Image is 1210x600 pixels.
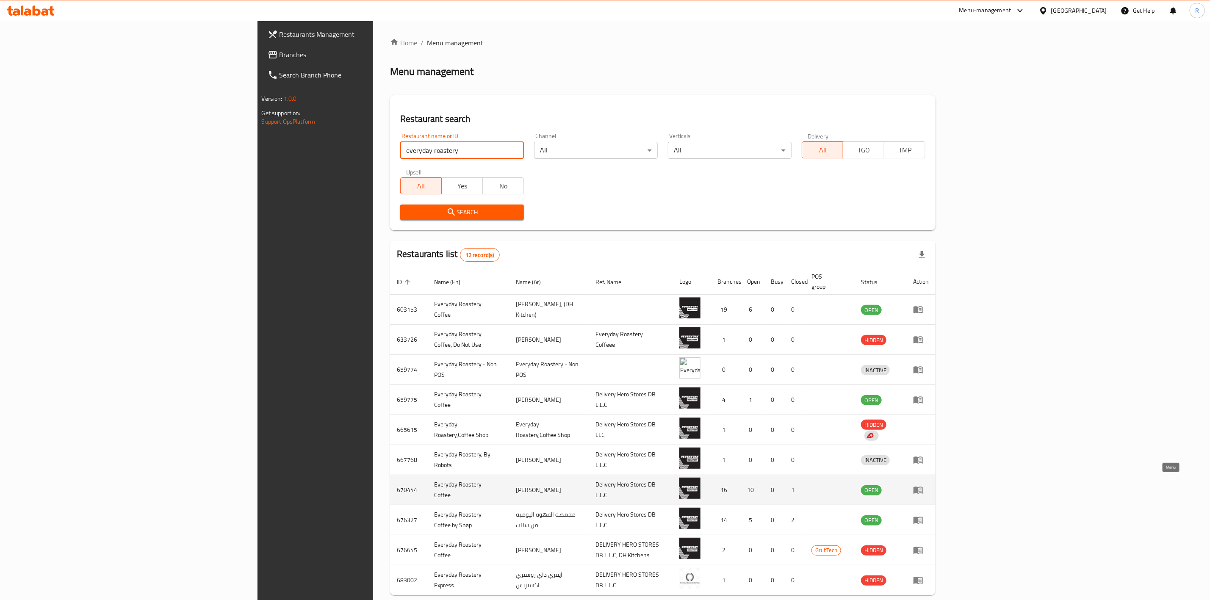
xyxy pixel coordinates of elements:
td: 6 [740,295,764,325]
td: 1 [740,385,764,415]
td: 0 [784,355,805,385]
button: All [802,141,843,158]
td: 0 [784,415,805,445]
td: 0 [764,385,784,415]
td: 0 [764,325,784,355]
img: Everyday Roastery Coffee by Snap [679,508,701,529]
span: GrubTech [812,545,841,555]
span: TGO [847,144,881,156]
div: All [668,142,792,159]
span: Yes [445,180,479,192]
td: DELIVERY HERO STORES DB L.L.C [589,565,673,595]
td: 0 [740,325,764,355]
th: Branches [711,269,740,295]
div: Export file [912,245,932,265]
td: 1 [711,565,740,595]
div: HIDDEN [861,575,886,586]
td: 0 [764,415,784,445]
td: Everyday Roastery Coffee [427,385,509,415]
td: Everyday Roastery,Coffee Shop [427,415,509,445]
img: Everyday Roastery,Coffee Shop [679,418,701,439]
span: All [806,144,840,156]
td: 1 [711,415,740,445]
span: OPEN [861,305,882,315]
span: INACTIVE [861,455,890,465]
h2: Restaurants list [397,248,499,262]
button: TMP [884,141,925,158]
td: 0 [784,325,805,355]
span: Get support on: [262,108,301,119]
td: محمصة القهوة اليومية من سناب [509,505,589,535]
span: Restaurants Management [280,29,453,39]
td: 0 [764,295,784,325]
span: HIDDEN [861,420,886,430]
span: 1.0.0 [284,93,297,104]
td: [PERSON_NAME] [509,475,589,505]
span: Search [407,207,517,218]
td: 0 [784,535,805,565]
span: R [1195,6,1199,15]
span: 12 record(s) [460,251,499,259]
td: Everyday Roastery Coffeee [589,325,673,355]
td: 1 [711,445,740,475]
td: [PERSON_NAME], (DH Kitchen) [509,295,589,325]
td: 1 [711,325,740,355]
input: Search for restaurant name or ID.. [400,142,524,159]
td: Everyday Roastery, By Robots [427,445,509,475]
span: Name (Ar) [516,277,552,287]
img: Everyday Roastery - Non POS [679,357,701,379]
span: HIDDEN [861,335,886,345]
div: Menu [913,575,929,585]
td: 0 [711,355,740,385]
div: HIDDEN [861,545,886,556]
span: No [486,180,521,192]
img: Everyday Roastery Express [679,568,701,589]
button: No [482,177,524,194]
td: 0 [784,445,805,475]
div: OPEN [861,515,882,525]
label: Delivery [808,133,829,139]
td: 14 [711,505,740,535]
span: Name (En) [434,277,471,287]
td: 16 [711,475,740,505]
td: ايفري داي روستري اكسبريس [509,565,589,595]
td: 0 [764,565,784,595]
div: Menu [913,545,929,555]
div: Menu [913,515,929,525]
td: Delivery Hero Stores DB L.L.C [589,475,673,505]
button: TGO [843,141,884,158]
span: Version: [262,93,282,104]
img: Everyday Roastery Coffee [679,387,701,409]
td: 0 [764,445,784,475]
label: Upsell [406,169,422,175]
span: Search Branch Phone [280,70,453,80]
span: Ref. Name [595,277,632,287]
table: enhanced table [390,269,936,595]
th: Logo [673,269,711,295]
td: Delivery Hero Stores DB LLC [589,415,673,445]
span: ID [397,277,413,287]
td: 10 [740,475,764,505]
span: OPEN [861,485,882,495]
td: Everyday Roastery Express [427,565,509,595]
th: Action [906,269,936,295]
td: [PERSON_NAME] [509,445,589,475]
td: 0 [784,565,805,595]
h2: Restaurant search [400,113,925,125]
td: 0 [740,355,764,385]
img: Everyday Roastery, By Robots [679,448,701,469]
td: 0 [784,295,805,325]
span: Status [861,277,889,287]
a: Support.OpsPlatform [262,116,316,127]
div: Menu [913,365,929,375]
span: HIDDEN [861,545,886,555]
td: 2 [784,505,805,535]
div: OPEN [861,395,882,405]
button: All [400,177,442,194]
td: 5 [740,505,764,535]
div: [GEOGRAPHIC_DATA] [1051,6,1107,15]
